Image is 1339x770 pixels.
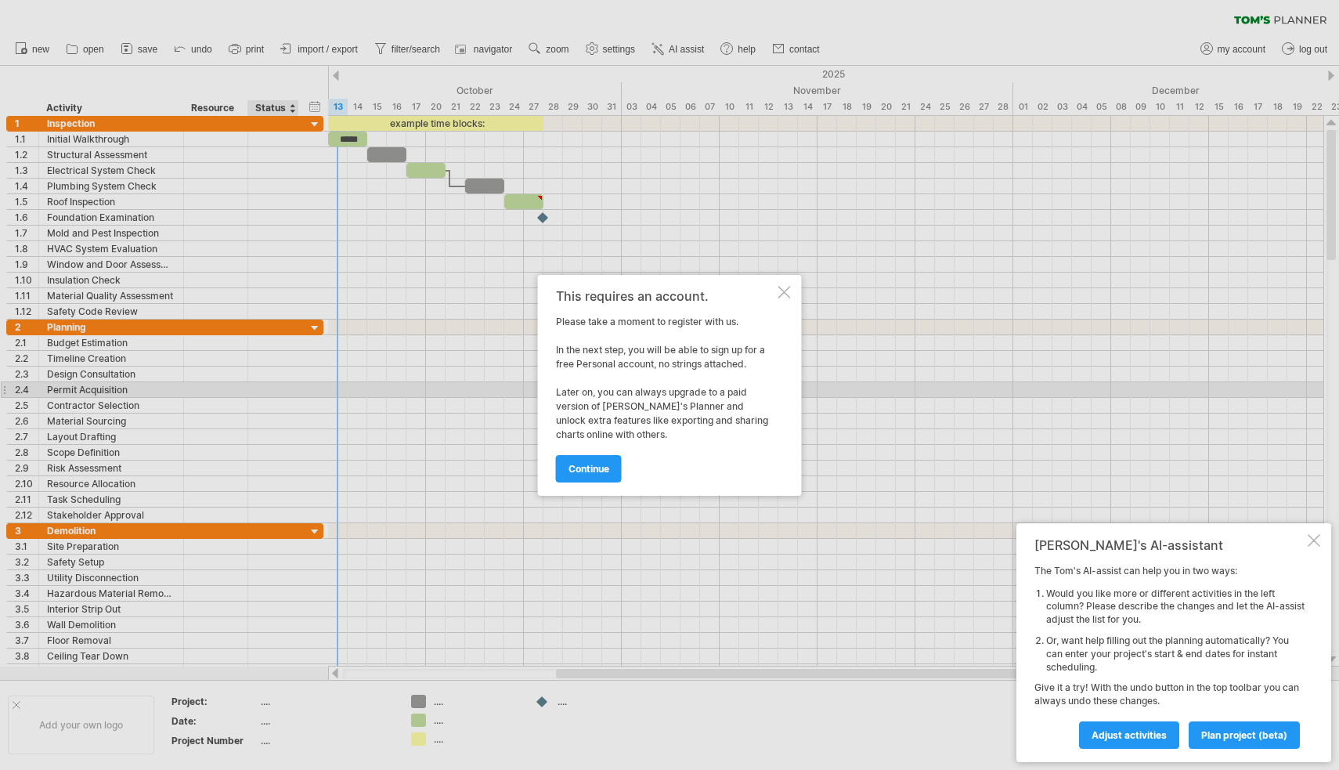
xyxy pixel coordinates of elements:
[1034,537,1305,553] div: [PERSON_NAME]'s AI-assistant
[1079,721,1179,749] a: Adjust activities
[568,463,609,475] span: continue
[1201,729,1287,741] span: plan project (beta)
[1046,587,1305,627] li: Would you like more or different activities in the left column? Please describe the changes and l...
[1046,634,1305,674] li: Or, want help filling out the planning automatically? You can enter your project's start & end da...
[1034,565,1305,748] div: The Tom's AI-assist can help you in two ways: Give it a try! With the undo button in the top tool...
[556,289,775,303] div: This requires an account.
[1189,721,1300,749] a: plan project (beta)
[556,289,775,482] div: Please take a moment to register with us. In the next step, you will be able to sign up for a fre...
[1092,729,1167,741] span: Adjust activities
[556,455,622,483] a: continue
